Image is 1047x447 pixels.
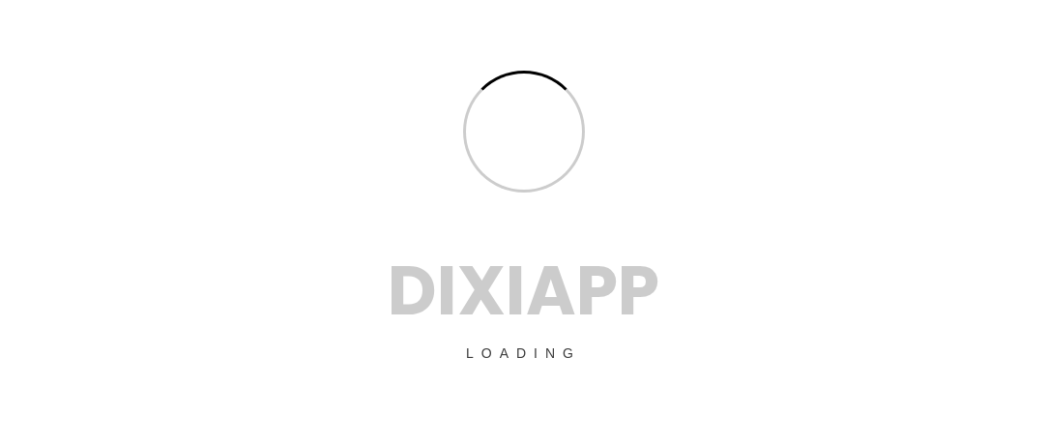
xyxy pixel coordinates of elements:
span: P [576,243,618,339]
p: Loading [388,343,659,364]
span: I [506,243,526,339]
span: X [457,243,506,339]
span: P [618,243,659,339]
span: A [526,243,576,339]
span: I [437,243,457,339]
span: D [388,243,437,339]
